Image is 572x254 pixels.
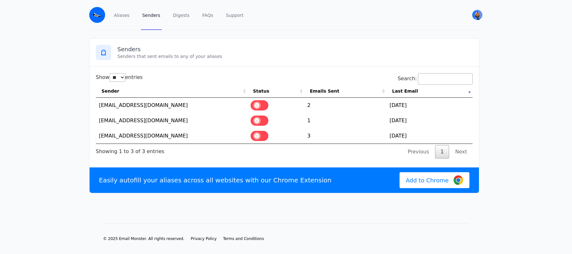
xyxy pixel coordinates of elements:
[96,144,165,155] div: Showing 1 to 3 of 3 entries
[406,176,449,185] span: Add to Chrome
[450,145,472,159] a: Next
[387,128,473,144] td: [DATE]
[118,53,473,60] p: Senders that sent emails to any of your aliases
[99,176,332,185] p: Easily autofill your aliases across all websites with our Chrome Extension
[472,10,482,20] img: adads's Avatar
[247,85,304,98] th: Status: activate to sort column ascending
[304,85,387,98] th: Emails Sent: activate to sort column ascending
[96,113,247,128] td: [EMAIL_ADDRESS][DOMAIN_NAME]
[400,172,469,188] a: Add to Chrome
[191,236,217,241] a: Privacy Policy
[418,73,473,85] input: Search:
[96,128,247,144] td: [EMAIL_ADDRESS][DOMAIN_NAME]
[110,73,125,82] select: Showentries
[398,75,472,81] label: Search:
[454,175,463,185] img: Google Chrome Logo
[191,236,217,241] span: Privacy Policy
[103,236,185,241] li: © 2025 Email Monster. All rights reserved.
[304,98,387,113] td: 2
[96,85,247,98] th: Sender: activate to sort column ascending
[304,128,387,144] td: 3
[223,236,264,241] a: Terms and Conditions
[96,74,143,80] label: Show entries
[96,98,247,113] td: [EMAIL_ADDRESS][DOMAIN_NAME]
[472,9,483,21] button: User menu
[402,145,434,159] a: Previous
[89,7,105,23] img: Email Monster
[118,46,473,53] h3: Senders
[387,113,473,128] td: [DATE]
[387,85,473,98] th: Last Email: activate to sort column ascending
[387,98,473,113] td: [DATE]
[223,236,264,241] span: Terms and Conditions
[304,113,387,128] td: 1
[435,145,449,159] a: 1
